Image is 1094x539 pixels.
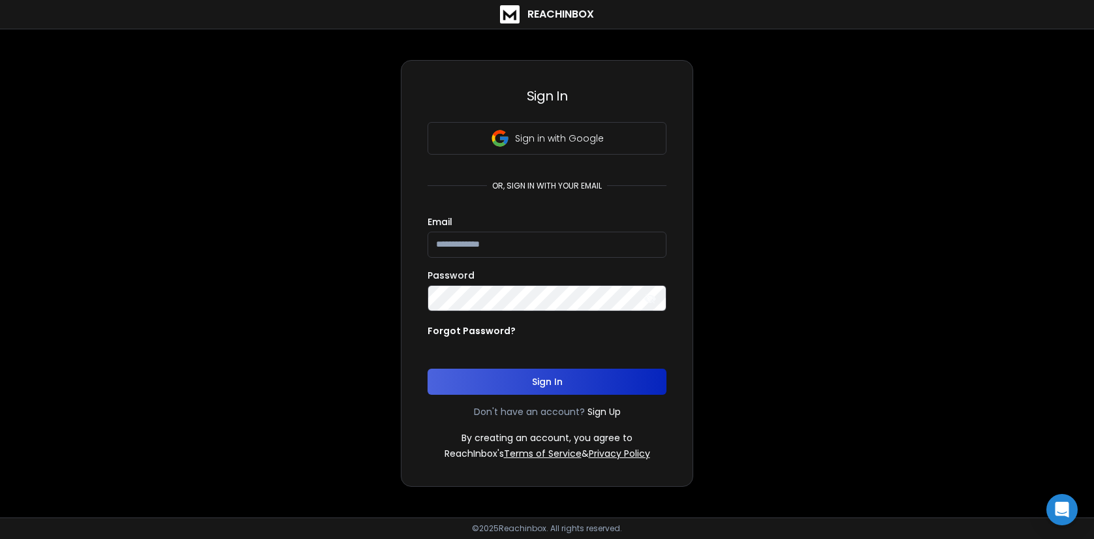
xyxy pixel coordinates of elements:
[1046,494,1078,525] div: Open Intercom Messenger
[487,181,607,191] p: or, sign in with your email
[428,87,666,105] h3: Sign In
[428,324,516,337] p: Forgot Password?
[504,447,582,460] a: Terms of Service
[472,523,622,534] p: © 2025 Reachinbox. All rights reserved.
[500,5,520,23] img: logo
[461,431,633,444] p: By creating an account, you agree to
[428,217,452,226] label: Email
[527,7,594,22] h1: ReachInbox
[515,132,604,145] p: Sign in with Google
[474,405,585,418] p: Don't have an account?
[428,271,475,280] label: Password
[587,405,621,418] a: Sign Up
[589,447,650,460] a: Privacy Policy
[428,369,666,395] button: Sign In
[500,5,594,23] a: ReachInbox
[445,447,650,460] p: ReachInbox's &
[428,122,666,155] button: Sign in with Google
